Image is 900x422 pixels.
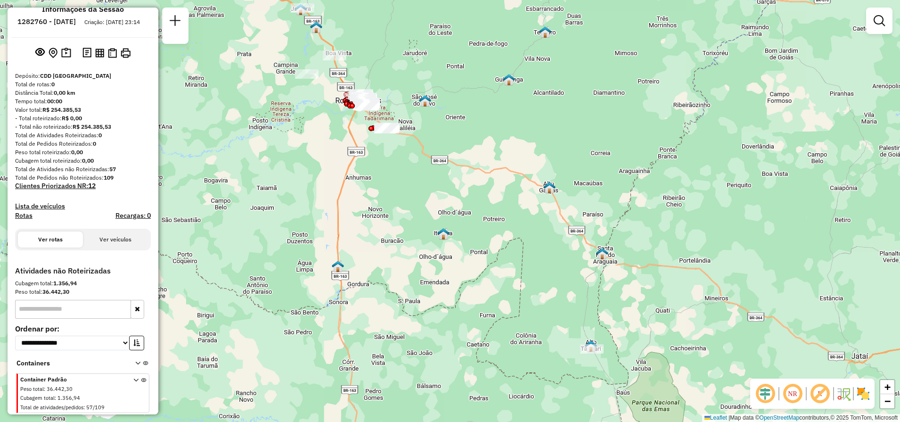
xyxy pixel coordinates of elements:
[15,72,151,80] div: Depósito:
[880,380,894,394] a: Zoom in
[15,114,151,123] div: - Total roteirizado:
[884,381,891,393] span: +
[15,89,151,97] div: Distância Total:
[82,157,94,164] strong: 0,00
[109,165,116,173] strong: 57
[350,97,374,106] div: Atividade não roteirizada - COMPRE FACIL PRIME
[166,11,185,33] a: Nova sessão e pesquisa
[344,92,367,102] div: Atividade não roteirizada - ADENIR FURQUIM DE AL
[374,123,398,132] div: Atividade não roteirizada - R1 CONVENIENCIA
[543,182,556,194] img: PA - Alto Garças
[310,21,322,33] img: JUSCIMEIRA
[781,382,804,405] span: Ocultar NR
[47,98,62,105] strong: 00:00
[376,123,400,132] div: Atividade não roteirizada - TELMA PAZ CAVALCANTE
[503,74,515,86] img: GUIRATINGA
[437,228,450,240] img: ITIQUIRA
[16,358,123,368] span: Containers
[355,101,379,110] div: Atividade não roteirizada - ALEXANDRE BASTOS
[119,46,132,60] button: Imprimir Rotas
[15,131,151,140] div: Total de Atividades Roteirizadas:
[15,80,151,89] div: Total de rotas:
[332,260,344,273] img: OURO BRANCO DO SUL
[51,81,55,88] strong: 0
[291,3,314,13] div: Atividade não roteirizada - ALTANIS SILVA
[354,99,378,108] div: Atividade não roteirizada - ADAO JORGE DE ASSIS
[728,414,730,421] span: |
[760,414,800,421] a: OpenStreetMap
[20,386,44,392] span: Peso total
[350,94,374,104] div: Atividade não roteirizada - ADALTO JULIO DA SILV
[596,248,608,260] img: ALTO ARAGUAIA
[585,340,597,352] img: ALTO TAQUARI
[15,266,151,275] h4: Atividades não Roteirizadas
[15,97,151,106] div: Tempo total:
[73,123,111,130] strong: R$ 254.385,53
[33,45,47,60] button: Exibir sessão original
[42,288,69,295] strong: 36.442,30
[323,51,346,60] div: Atividade não roteirizada - YASMIN PEROLA RODRIGUES
[15,288,151,296] div: Peso total:
[81,46,93,60] button: Logs desbloquear sessão
[348,96,372,105] div: Atividade não roteirizada - CONV CENTER
[20,404,83,411] span: Total de atividades/pedidos
[15,148,151,157] div: Peso total roteirizado:
[55,395,56,401] span: :
[349,90,373,99] div: Atividade não roteirizada - ADONES DOURADO ROSA
[856,386,871,401] img: Exibir/Ocultar setores
[15,212,33,220] a: Rotas
[15,165,151,174] div: Total de Atividades não Roteirizadas:
[71,149,83,156] strong: 0,00
[884,395,891,407] span: −
[354,100,377,110] div: Atividade não roteirizada - MERCADO MASTER LTDA
[580,344,604,354] div: Atividade não roteirizada - MERCADO POTENCIA
[81,18,144,26] div: Criação: [DATE] 23:14
[702,414,900,422] div: Map data © contributors,© 2025 TomTom, Microsoft
[86,404,105,411] span: 57/109
[351,99,375,108] div: Atividade não roteirizada - BOTECO DO BIGODE LTD
[129,336,144,350] button: Ordem crescente
[20,395,55,401] span: Cubagem total
[350,98,373,107] div: Atividade não roteirizada - MOURA ZAMBONATO LTDA
[83,404,85,411] span: :
[83,232,148,248] button: Ver veículos
[54,89,75,96] strong: 0,00 km
[104,174,114,181] strong: 109
[53,280,77,287] strong: 1.356,94
[42,5,124,14] h4: Informações da Sessão
[350,89,373,99] div: Atividade não roteirizada - LUCAS GOMES TONELLI
[376,124,399,133] div: Atividade não roteirizada - WELKER FERREIRA SANT
[15,140,151,148] div: Total de Pedidos Roteirizados:
[374,124,398,133] div: Atividade não roteirizada - MARIA BARBOSA TEIXEI
[47,46,59,60] button: Centralizar mapa no depósito ou ponto de apoio
[42,106,81,113] strong: R$ 254.385,53
[47,386,73,392] span: 36.442,30
[295,69,319,79] div: Atividade não roteirizada - AUTO POSTO KIMURA LT
[349,95,373,104] div: Atividade não roteirizada - Pedrinho convenienci
[93,140,96,147] strong: 0
[15,123,151,131] div: - Total não roteirizado:
[106,46,119,60] button: Visualizar Romaneio
[93,46,106,59] button: Visualizar relatório de Roteirização
[870,11,889,30] a: Exibir filtros
[88,182,96,190] strong: 12
[15,182,151,190] h4: Clientes Priorizados NR:
[15,157,151,165] div: Cubagem total roteirizado:
[809,382,831,405] span: Exibir rótulo
[15,323,151,334] label: Ordenar por:
[59,46,73,60] button: Painel de Sugestão
[62,115,82,122] strong: R$ 0,00
[115,212,151,220] h4: Recargas: 0
[15,106,151,114] div: Valor total:
[880,394,894,408] a: Zoom out
[353,93,377,102] div: Atividade não roteirizada - THAIS FERNANDA
[15,202,151,210] h4: Lista de veículos
[15,174,151,182] div: Total de Pedidos não Roteirizados:
[374,124,398,133] div: Atividade não roteirizada - CONRADO PAES DOS
[346,94,369,103] div: Atividade não roteirizada - PANIFICACAO RONDONOP
[15,279,151,288] div: Cubagem total:
[40,72,111,79] strong: CDD [GEOGRAPHIC_DATA]
[419,95,431,107] img: SÃO JOSÉ DO POVO
[18,232,83,248] button: Ver rotas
